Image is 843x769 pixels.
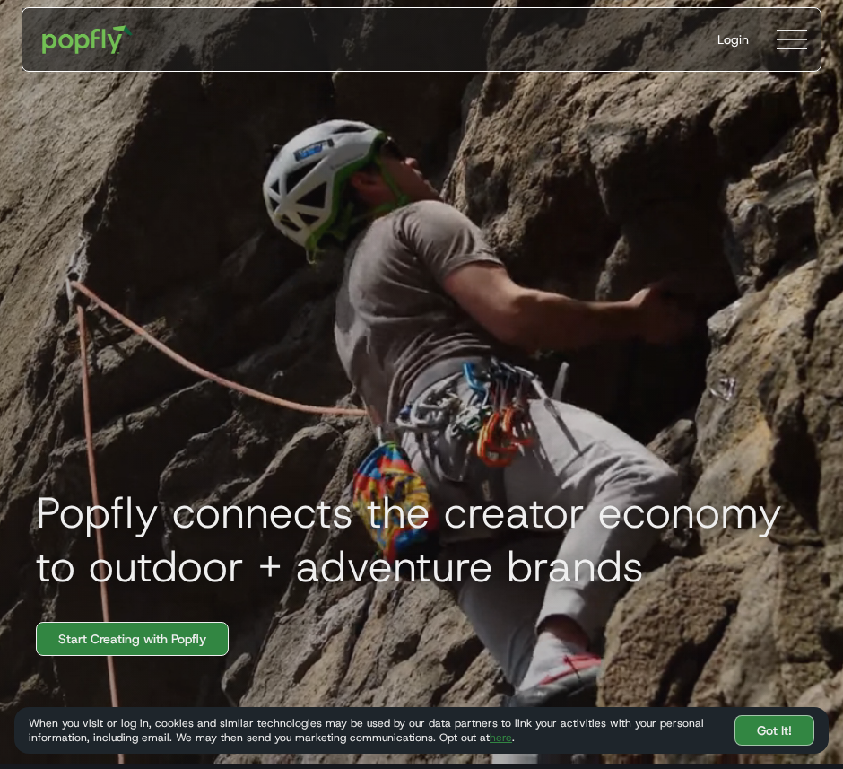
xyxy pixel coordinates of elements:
div: Login [717,31,749,48]
a: here [490,730,512,745]
a: Got It! [734,715,814,746]
h1: Popfly connects the creator economy to outdoor + adventure brands [22,485,821,593]
a: Login [703,16,763,63]
a: Start Creating with Popfly [36,622,229,656]
a: home [30,13,145,66]
div: When you visit or log in, cookies and similar technologies may be used by our data partners to li... [29,716,720,745]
